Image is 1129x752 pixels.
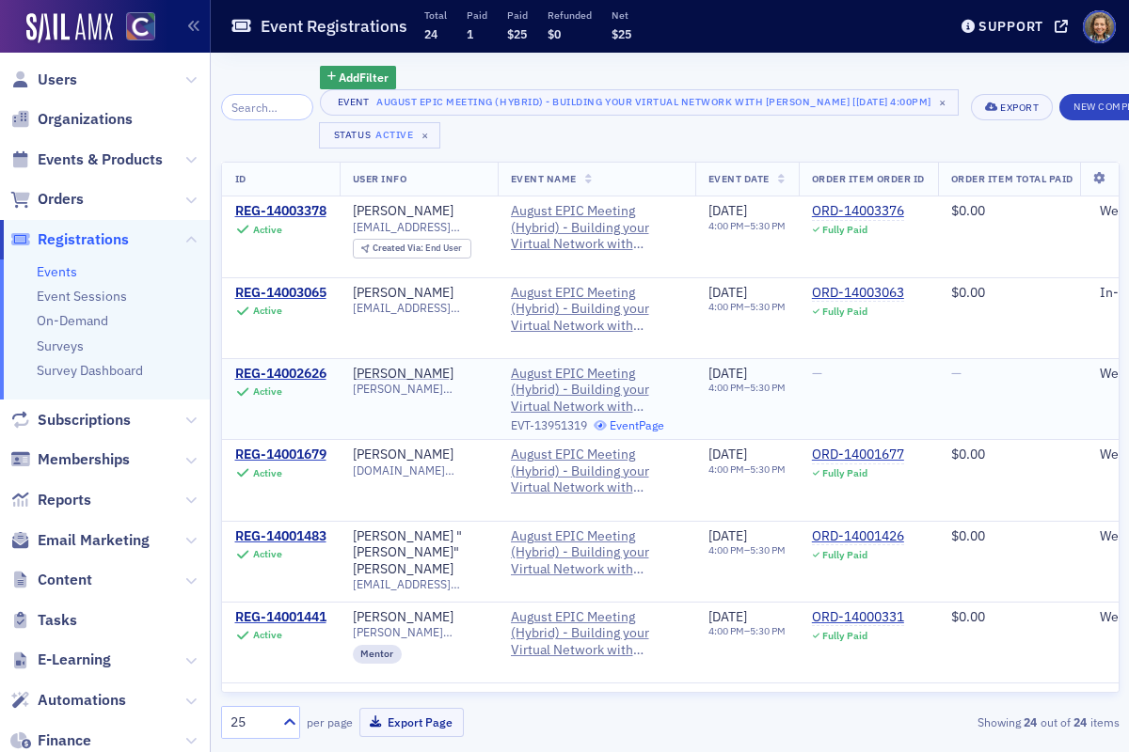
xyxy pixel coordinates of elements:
[822,224,867,236] div: Fully Paid
[511,528,682,578] span: August EPIC Meeting (Hybrid) - Building your Virtual Network with Melissa Armstrong
[750,462,786,476] time: 5:30 PM
[10,730,91,751] a: Finance
[235,285,326,302] a: REG-14003065
[822,467,867,479] div: Fully Paid
[38,109,133,130] span: Organizations
[10,449,130,470] a: Memberships
[113,12,155,44] a: View Homepage
[38,410,131,431] span: Subscriptions
[10,650,111,670] a: E-Learning
[548,8,592,22] p: Refunded
[353,645,403,664] div: Mentor
[951,202,985,219] span: $0.00
[708,624,744,637] time: 4:00 PM
[353,609,453,626] div: [PERSON_NAME]
[10,189,84,210] a: Orders
[38,610,77,631] span: Tasks
[353,463,485,478] span: [DOMAIN_NAME][EMAIL_ADDRESS][DOMAIN_NAME]
[812,528,904,545] a: ORD-14001426
[10,70,77,90] a: Users
[353,446,453,463] div: [PERSON_NAME]
[971,94,1053,120] button: Export
[235,203,326,220] a: REG-14003378
[37,288,127,305] a: Event Sessions
[26,13,113,43] img: SailAMX
[951,365,962,382] span: —
[320,66,397,89] button: AddFilter
[507,8,528,22] p: Paid
[375,129,413,141] div: Active
[594,418,665,432] a: EventPage
[511,690,682,740] a: August EPIC Meeting (Hybrid) - Building your Virtual Network with [PERSON_NAME]
[38,149,163,170] span: Events & Products
[353,301,485,315] span: [EMAIL_ADDRESS][DOMAIN_NAME]
[511,366,682,415] a: August EPIC Meeting (Hybrid) - Building your Virtual Network with [PERSON_NAME]
[38,730,91,751] span: Finance
[353,366,453,383] a: [PERSON_NAME]
[235,366,326,383] a: REG-14002626
[38,229,129,250] span: Registrations
[708,527,747,544] span: [DATE]
[812,609,904,626] a: ORD-14000331
[951,172,1073,185] span: Order Item Total Paid
[708,219,744,232] time: 4:00 PM
[812,446,904,463] a: ORD-14001677
[353,203,453,220] div: [PERSON_NAME]
[951,689,993,706] span: $25.00
[708,463,786,476] div: –
[253,548,282,560] div: Active
[511,172,577,185] span: Event Name
[38,650,111,670] span: E-Learning
[708,446,747,462] span: [DATE]
[235,446,326,463] a: REG-14001679
[253,385,282,398] div: Active
[333,129,373,141] div: Status
[10,530,150,551] a: Email Marketing
[221,94,313,120] input: Search…
[750,381,786,394] time: 5:30 PM
[253,224,282,236] div: Active
[812,690,904,707] a: ORD-14001285
[38,530,150,551] span: Email Marketing
[1021,713,1041,730] strong: 24
[511,285,682,335] a: August EPIC Meeting (Hybrid) - Building your Virtual Network with [PERSON_NAME]
[319,122,441,149] button: StatusActive×
[10,149,163,170] a: Events & Products
[38,449,130,470] span: Memberships
[235,690,326,707] a: REG-14001289
[708,382,786,394] div: –
[833,713,1119,730] div: Showing out of items
[511,203,682,253] a: August EPIC Meeting (Hybrid) - Building your Virtual Network with [PERSON_NAME]
[511,366,682,415] span: August EPIC Meeting (Hybrid) - Building your Virtual Network with Melissa Armstrong
[235,609,326,626] a: REG-14001441
[511,609,682,659] span: August EPIC Meeting (Hybrid) - Building your Virtual Network with Melissa Armstrong
[339,69,389,86] span: Add Filter
[750,219,786,232] time: 5:30 PM
[126,12,155,41] img: SailAMX
[548,26,561,41] span: $0
[708,172,770,185] span: Event Date
[10,410,131,431] a: Subscriptions
[511,418,587,432] div: EVT-13951319
[38,70,77,90] span: Users
[353,577,485,591] span: [EMAIL_ADDRESS][DOMAIN_NAME]
[812,203,904,220] a: ORD-14003376
[38,490,91,510] span: Reports
[261,15,407,38] h1: Event Registrations
[951,527,985,544] span: $0.00
[812,285,904,302] a: ORD-14003063
[235,528,326,545] a: REG-14001483
[708,462,744,476] time: 4:00 PM
[231,713,272,732] div: 25
[359,708,464,737] button: Export Page
[253,305,282,317] div: Active
[353,239,471,258] div: Created Via: End User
